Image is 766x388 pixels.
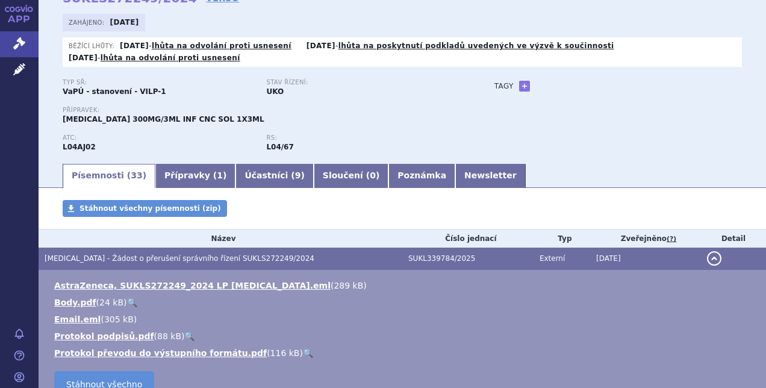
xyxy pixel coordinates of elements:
[54,347,754,359] li: ( )
[54,296,754,308] li: ( )
[69,17,107,27] span: Zahájeno:
[45,254,314,263] span: Ultomiris - Žádost o přerušení správního řízení SUKLS272249/2024
[590,230,701,248] th: Zveřejněno
[54,348,267,358] a: Protokol převodu do výstupního formátu.pdf
[54,314,101,324] a: Email.eml
[534,230,590,248] th: Typ
[63,87,166,96] strong: VaPÚ - stanovení - VILP-1
[519,81,530,92] a: +
[54,331,154,341] a: Protokol podpisů.pdf
[69,41,117,51] span: Běžící lhůty:
[63,115,264,124] span: [MEDICAL_DATA] 300MG/3ML INF CNC SOL 1X3ML
[69,54,98,62] strong: [DATE]
[307,42,335,50] strong: [DATE]
[54,281,331,290] a: AstraZeneca, SUKLS272249_2024 LP [MEDICAL_DATA].eml
[334,281,363,290] span: 289 kB
[101,54,240,62] a: lhůta na odvolání proti usnesení
[54,313,754,325] li: ( )
[120,42,149,50] strong: [DATE]
[270,348,300,358] span: 116 kB
[99,298,123,307] span: 24 kB
[155,164,235,188] a: Přípravky (1)
[307,41,614,51] p: -
[402,248,534,270] td: SUKL339784/2025
[63,107,470,114] p: Přípravek:
[235,164,313,188] a: Účastníci (9)
[157,331,181,341] span: 88 kB
[402,230,534,248] th: Číslo jednací
[69,53,240,63] p: -
[266,134,458,142] p: RS:
[63,164,155,188] a: Písemnosti (33)
[370,171,376,180] span: 0
[120,41,291,51] p: -
[54,298,96,307] a: Body.pdf
[63,200,227,217] a: Stáhnout všechny písemnosti (zip)
[266,143,293,151] strong: ravulizumab
[127,298,137,307] a: 🔍
[295,171,301,180] span: 9
[217,171,223,180] span: 1
[455,164,526,188] a: Newsletter
[131,171,142,180] span: 33
[184,331,195,341] a: 🔍
[54,280,754,292] li: ( )
[303,348,313,358] a: 🔍
[54,330,754,342] li: ( )
[494,79,514,93] h3: Tagy
[110,18,139,27] strong: [DATE]
[540,254,565,263] span: Externí
[667,235,676,243] abbr: (?)
[79,204,221,213] span: Stáhnout všechny písemnosti (zip)
[266,87,284,96] strong: UKO
[388,164,455,188] a: Poznámka
[39,230,402,248] th: Název
[701,230,766,248] th: Detail
[590,248,701,270] td: [DATE]
[707,251,721,266] button: detail
[63,79,254,86] p: Typ SŘ:
[338,42,614,50] a: lhůta na poskytnutí podkladů uvedených ve výzvě k součinnosti
[266,79,458,86] p: Stav řízení:
[314,164,388,188] a: Sloučení (0)
[63,143,96,151] strong: RAVULIZUMAB
[104,314,134,324] span: 305 kB
[152,42,291,50] a: lhůta na odvolání proti usnesení
[63,134,254,142] p: ATC:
